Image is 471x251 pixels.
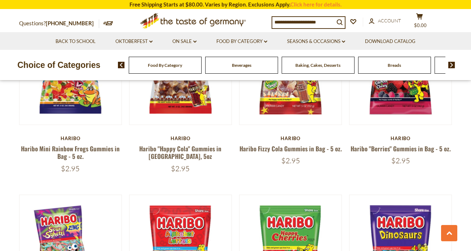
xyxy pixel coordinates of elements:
img: next arrow [448,62,455,68]
span: $2.95 [61,164,80,173]
a: Beverages [232,62,251,68]
span: Account [378,18,401,23]
a: Haribo "Berries" Gummies in Bag - 5 oz. [351,144,451,153]
div: Haribo [129,135,232,141]
a: Baking, Cakes, Desserts [295,62,340,68]
div: Haribo [239,135,342,141]
a: Click here for details. [290,1,342,8]
button: $0.00 [409,13,430,31]
a: Food By Category [148,62,182,68]
span: $2.95 [171,164,190,173]
a: Haribo Fizzy Cola Gummies in Bag - 5 oz. [239,144,342,153]
div: Haribo [349,135,452,141]
a: Breads [388,62,401,68]
a: Seasons & Occasions [287,38,345,46]
a: Account [369,17,401,25]
a: Haribo Mini Rainbow Frogs Gummies in Bag - 5 oz. [21,144,120,161]
a: On Sale [172,38,197,46]
a: Back to School [56,38,96,46]
a: Download Catalog [365,38,415,46]
a: Haribo "Happy Cola" Gummies in [GEOGRAPHIC_DATA], 5oz [139,144,221,161]
p: Questions? [19,19,99,28]
span: $2.95 [281,156,300,165]
div: Haribo [19,135,122,141]
span: $0.00 [414,22,427,28]
a: [PHONE_NUMBER] [46,20,94,26]
a: Oktoberfest [115,38,153,46]
span: $2.95 [391,156,410,165]
img: previous arrow [118,62,125,68]
a: Food By Category [216,38,267,46]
